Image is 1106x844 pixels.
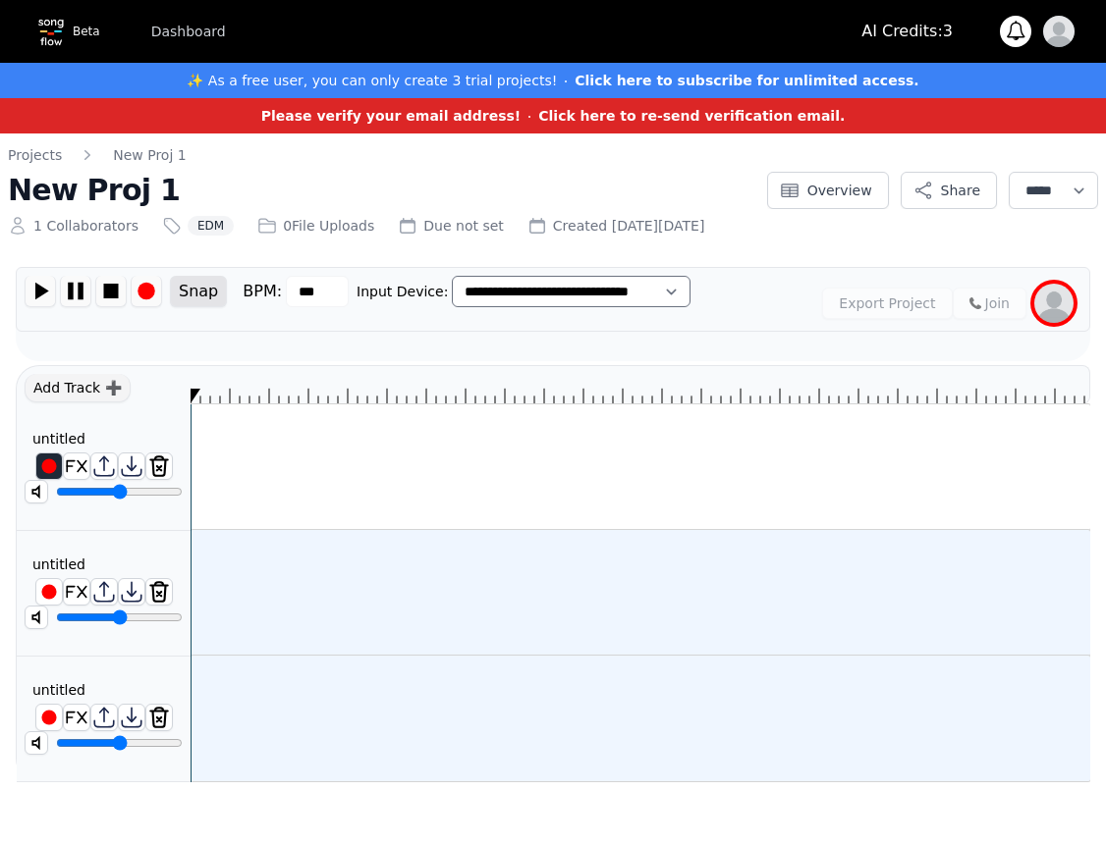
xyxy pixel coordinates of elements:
img: export-FJOLR6JH.svg [119,705,144,730]
div: untitled [25,680,93,700]
p: Due not set [423,216,504,236]
label: Input Device: [357,282,448,301]
div: untitled [25,554,93,574]
div: untitled [25,429,93,448]
button: Join [953,288,1026,319]
img: trash-VMEC2UDV.svg [146,705,172,730]
img: import-GJ37EX3T.svg [91,453,117,479]
a: New Proj 1 [113,145,186,165]
a: Projects [8,145,62,165]
img: pause-7FOZAIPN.svg [61,276,90,306]
button: Export Project [822,288,952,319]
img: record-BSW3YWYX.svg [36,453,62,479]
div: Add Track ➕ [25,374,131,402]
img: import-GJ37EX3T.svg [91,705,117,730]
img: unmute-VYQ6XJBC.svg [26,481,47,502]
img: export-FJOLR6JH.svg [119,453,144,479]
img: effects-YESYWAN3.svg [64,705,89,730]
img: trash-VMEC2UDV.svg [146,453,172,479]
button: ✨ As a free user, you can only create 3 trial projects!Click here to subscribe for unlimited access. [187,69,918,92]
img: phone-UTJ6M45A.svg [969,297,981,309]
strong: Please verify your email address! [261,108,522,124]
img: Topline [31,12,71,51]
label: BPM: [243,280,282,303]
p: 1 Collaborators [33,216,138,236]
p: AI Credits: 3 [861,20,953,43]
img: unmute-VYQ6XJBC.svg [26,732,47,754]
img: record-BSW3YWYX.svg [132,276,161,306]
img: trash-VMEC2UDV.svg [146,579,172,605]
button: Snap [170,276,227,307]
img: unmute-VYQ6XJBC.svg [26,607,47,628]
img: record-BSW3YWYX.svg [36,579,62,605]
a: Overview [767,185,889,204]
div: 0 File Uploads [257,216,374,236]
strong: ✨ As a free user, you can only create 3 trial projects! [187,73,557,88]
button: Share [901,172,997,209]
img: import-GJ37EX3T.svg [91,579,117,605]
nav: Breadcrumb [8,145,755,165]
h2: New Proj 1 [8,173,755,208]
img: effects-YESYWAN3.svg [64,453,89,479]
strong: Click here to re-send verification email. [538,108,845,124]
strong: Click here to subscribe for unlimited access. [575,73,918,88]
img: effects-YESYWAN3.svg [64,579,89,605]
p: Beta [73,24,100,39]
img: export-FJOLR6JH.svg [119,579,144,605]
p: Created [DATE][DATE] [553,216,705,236]
img: defaultdp-GMBFNSZB.png [1034,284,1074,323]
span: EDM [188,216,234,236]
a: Dashboard [139,14,238,49]
img: play-HN6QGP6F.svg [26,276,55,306]
img: stop-IIWY7GUR.svg [96,276,126,306]
button: Please verify your email address!Click here to re-send verification email. [261,104,846,128]
button: Overview [767,172,889,209]
img: record-BSW3YWYX.svg [36,705,62,730]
